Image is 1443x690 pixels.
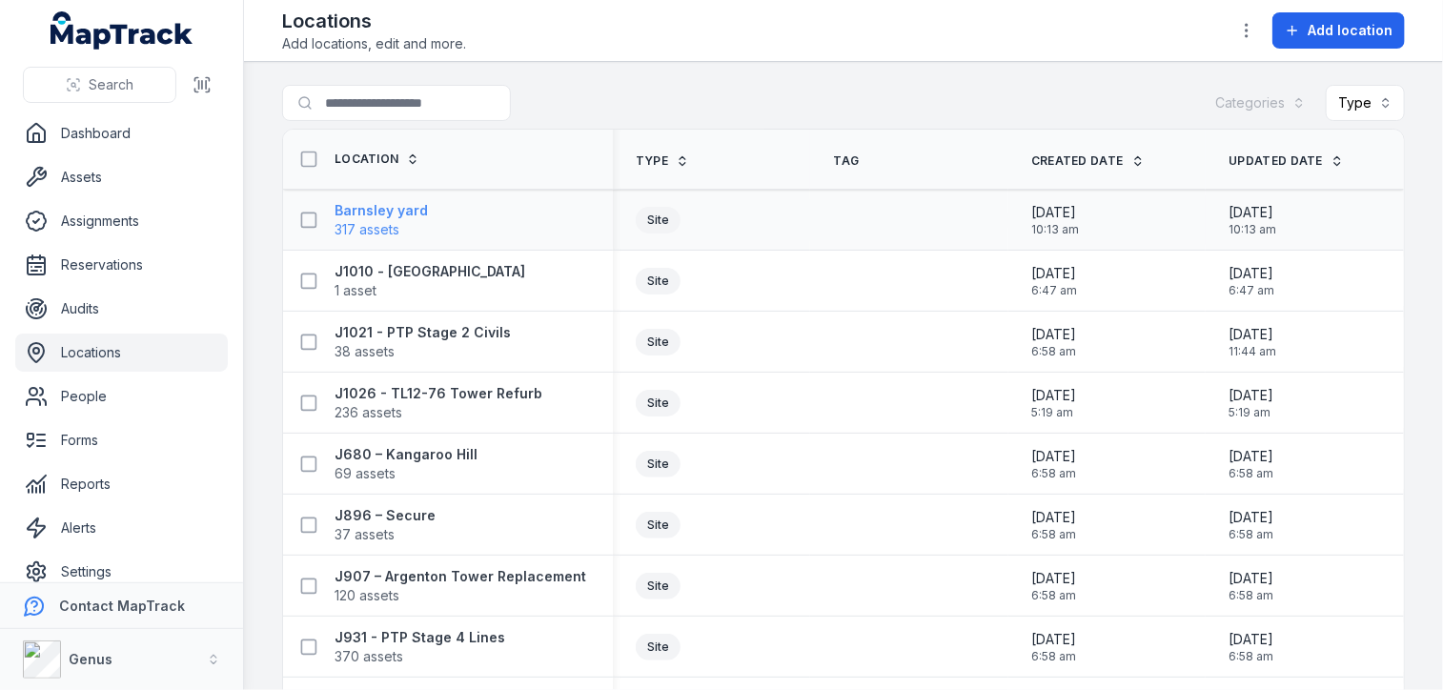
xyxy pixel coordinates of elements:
[1229,386,1273,405] span: [DATE]
[1031,569,1076,588] span: [DATE]
[1229,153,1344,169] a: Updated Date
[1229,222,1276,237] span: 10:13 am
[335,152,398,167] span: Location
[335,281,376,300] span: 1 asset
[335,567,586,586] strong: J907 – Argenton Tower Replacement
[69,651,112,667] strong: Genus
[1031,405,1076,420] span: 5:19 am
[15,114,228,152] a: Dashboard
[1229,649,1273,664] span: 6:58 am
[1031,447,1076,466] span: [DATE]
[335,152,419,167] a: Location
[15,158,228,196] a: Assets
[15,509,228,547] a: Alerts
[1229,466,1273,481] span: 6:58 am
[15,377,228,416] a: People
[1229,508,1273,527] span: [DATE]
[335,384,542,422] a: J1026 - TL12-76 Tower Refurb236 assets
[636,390,681,416] div: Site
[1031,344,1076,359] span: 6:58 am
[1031,203,1079,237] time: 26/08/2025, 10:13:47 am
[1229,203,1276,237] time: 26/08/2025, 10:13:47 am
[1031,630,1076,664] time: 01/04/2025, 6:58:26 am
[335,628,505,647] strong: J931 - PTP Stage 4 Lines
[1229,153,1323,169] span: Updated Date
[335,586,399,605] span: 120 assets
[1272,12,1405,49] button: Add location
[335,567,586,605] a: J907 – Argenton Tower Replacement120 assets
[89,75,133,94] span: Search
[636,207,681,233] div: Site
[51,11,193,50] a: MapTrack
[335,506,436,544] a: J896 – Secure37 assets
[833,153,859,169] span: Tag
[1326,85,1405,121] button: Type
[636,329,681,355] div: Site
[1229,283,1274,298] span: 6:47 am
[1229,630,1273,649] span: [DATE]
[636,573,681,599] div: Site
[1229,344,1276,359] span: 11:44 am
[1229,588,1273,603] span: 6:58 am
[636,153,689,169] a: Type
[636,451,681,477] div: Site
[1031,508,1076,542] time: 01/04/2025, 6:58:26 am
[335,262,525,281] strong: J1010 - [GEOGRAPHIC_DATA]
[636,634,681,660] div: Site
[1229,405,1273,420] span: 5:19 am
[1031,153,1145,169] a: Created Date
[1031,386,1076,405] span: [DATE]
[335,384,542,403] strong: J1026 - TL12-76 Tower Refurb
[335,445,478,483] a: J680 – Kangaroo Hill69 assets
[335,506,436,525] strong: J896 – Secure
[335,525,395,544] span: 37 assets
[1229,325,1276,344] span: [DATE]
[1031,264,1077,298] time: 26/07/2025, 6:47:02 am
[636,512,681,538] div: Site
[335,628,505,666] a: J931 - PTP Stage 4 Lines370 assets
[23,67,176,103] button: Search
[1031,527,1076,542] span: 6:58 am
[1031,153,1124,169] span: Created Date
[1229,527,1273,542] span: 6:58 am
[59,598,185,614] strong: Contact MapTrack
[15,421,228,459] a: Forms
[1031,203,1079,222] span: [DATE]
[1031,588,1076,603] span: 6:58 am
[1031,264,1077,283] span: [DATE]
[15,202,228,240] a: Assignments
[1229,447,1273,466] span: [DATE]
[335,342,395,361] span: 38 assets
[1229,264,1274,298] time: 26/07/2025, 6:47:02 am
[335,323,511,361] a: J1021 - PTP Stage 2 Civils38 assets
[1229,508,1273,542] time: 01/04/2025, 6:58:26 am
[335,445,478,464] strong: J680 – Kangaroo Hill
[1031,283,1077,298] span: 6:47 am
[1031,508,1076,527] span: [DATE]
[335,201,428,239] a: Barnsley yard317 assets
[1229,569,1273,603] time: 01/04/2025, 6:58:26 am
[335,220,399,239] span: 317 assets
[335,647,403,666] span: 370 assets
[282,8,466,34] h2: Locations
[1031,447,1076,481] time: 01/04/2025, 6:58:26 am
[1229,630,1273,664] time: 01/04/2025, 6:58:26 am
[15,290,228,328] a: Audits
[1229,264,1274,283] span: [DATE]
[1031,649,1076,664] span: 6:58 am
[335,323,511,342] strong: J1021 - PTP Stage 2 Civils
[1031,325,1076,359] time: 01/04/2025, 6:58:26 am
[1031,466,1076,481] span: 6:58 am
[1229,325,1276,359] time: 14/04/2025, 11:44:39 am
[1229,569,1273,588] span: [DATE]
[15,246,228,284] a: Reservations
[335,262,525,300] a: J1010 - [GEOGRAPHIC_DATA]1 asset
[335,201,428,220] strong: Barnsley yard
[1229,447,1273,481] time: 01/04/2025, 6:58:26 am
[335,403,402,422] span: 236 assets
[1031,325,1076,344] span: [DATE]
[1031,569,1076,603] time: 01/04/2025, 6:58:26 am
[15,334,228,372] a: Locations
[335,464,396,483] span: 69 assets
[1031,386,1076,420] time: 20/08/2025, 5:19:05 am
